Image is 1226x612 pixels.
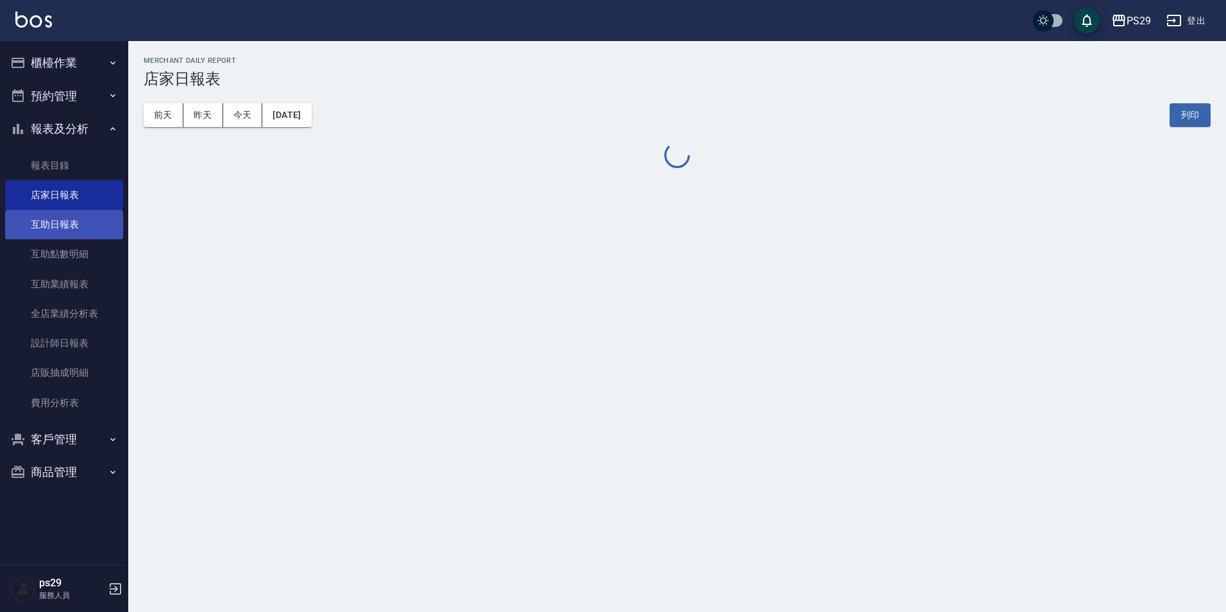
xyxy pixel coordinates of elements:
[1170,103,1211,127] button: 列印
[144,56,1211,65] h2: Merchant Daily Report
[1074,8,1100,33] button: save
[15,12,52,28] img: Logo
[5,388,123,418] a: 費用分析表
[5,239,123,269] a: 互助點數明細
[5,210,123,239] a: 互助日報表
[5,46,123,80] button: 櫃檯作業
[39,590,105,601] p: 服務人員
[183,103,223,127] button: 昨天
[5,151,123,180] a: 報表目錄
[5,180,123,210] a: 店家日報表
[5,423,123,456] button: 客戶管理
[5,299,123,328] a: 全店業績分析表
[1106,8,1156,34] button: PS29
[5,358,123,387] a: 店販抽成明細
[1127,13,1151,29] div: PS29
[39,577,105,590] h5: ps29
[144,70,1211,88] h3: 店家日報表
[5,455,123,489] button: 商品管理
[223,103,263,127] button: 今天
[5,328,123,358] a: 設計師日報表
[262,103,311,127] button: [DATE]
[1161,9,1211,33] button: 登出
[5,80,123,113] button: 預約管理
[5,269,123,299] a: 互助業績報表
[10,576,36,602] img: Person
[144,103,183,127] button: 前天
[5,112,123,146] button: 報表及分析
